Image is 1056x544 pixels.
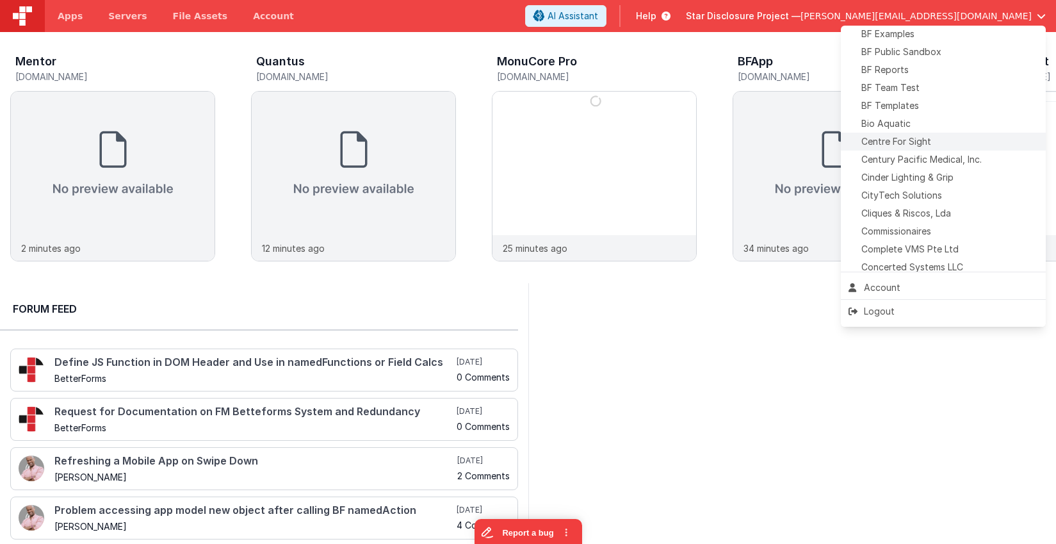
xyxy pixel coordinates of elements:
[861,117,911,130] span: Bio Aquatic
[861,261,963,274] span: Concerted Systems LLC
[861,171,954,184] span: Cinder Lighting & Grip
[861,189,942,202] span: CityTech Solutions
[849,305,1038,318] div: Logout
[861,207,951,220] span: Cliques & Riscos, Lda
[861,225,931,238] span: Commissionaires
[849,281,1038,294] div: Account
[861,28,914,40] span: BF Examples
[861,99,919,112] span: BF Templates
[861,63,909,76] span: BF Reports
[861,45,941,58] span: BF Public Sandbox
[861,135,931,148] span: Centre For Sight
[861,243,959,256] span: Complete VMS Pte Ltd
[861,81,920,94] span: BF Team Test
[861,153,982,166] span: Century Pacific Medical, Inc.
